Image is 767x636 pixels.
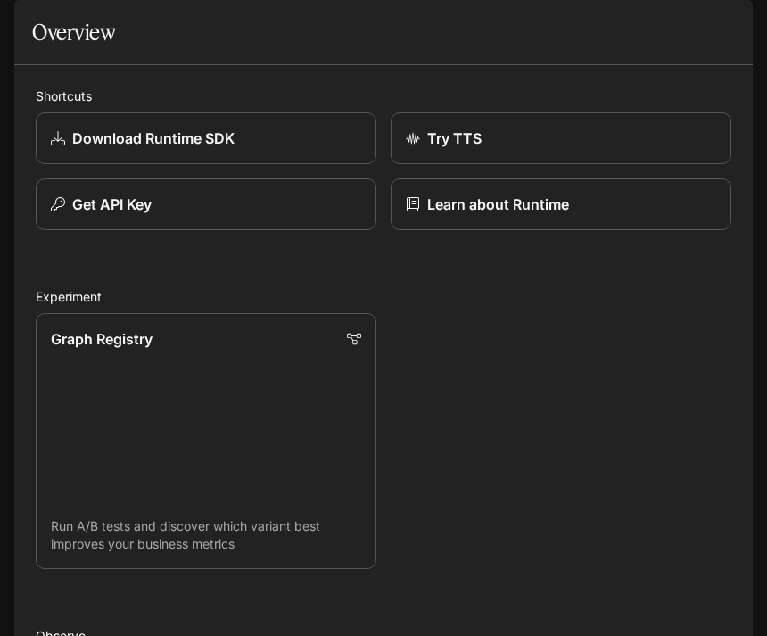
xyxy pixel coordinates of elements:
p: Learn about Runtime [427,194,569,215]
p: Try TTS [427,128,482,149]
p: Run A/B tests and discover which variant best improves your business metrics [51,517,361,553]
p: Get API Key [72,194,152,215]
a: Learn about Runtime [391,178,731,230]
a: Download Runtime SDK [36,112,376,164]
h1: Overview [32,14,115,50]
h2: Experiment [36,287,731,306]
a: Try TTS [391,112,731,164]
p: Download Runtime SDK [72,128,235,149]
p: Graph Registry [51,328,153,350]
h2: Shortcuts [36,87,731,105]
a: Graph RegistryRun A/B tests and discover which variant best improves your business metrics [36,313,376,569]
button: Get API Key [36,178,376,230]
